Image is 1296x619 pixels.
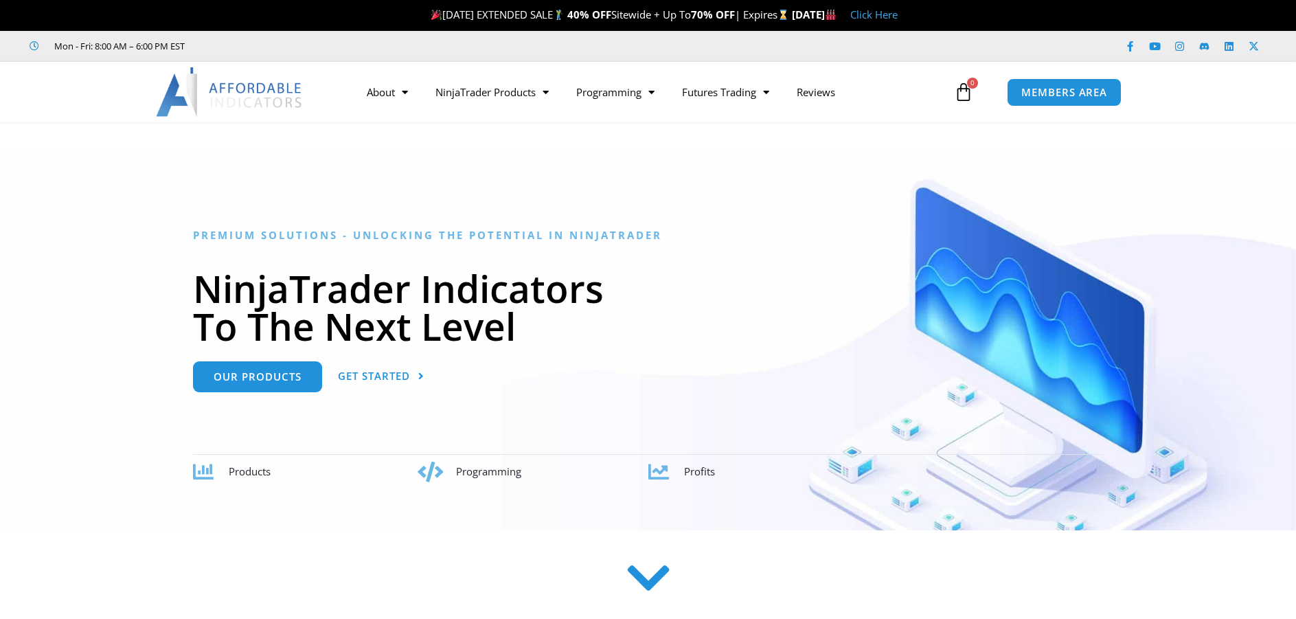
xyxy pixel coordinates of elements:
a: Get Started [338,361,424,392]
span: Profits [684,464,715,478]
img: ⌛ [778,10,788,20]
span: Our Products [214,372,302,382]
a: Our Products [193,361,322,392]
img: 🏌️‍♂️ [554,10,564,20]
a: Reviews [783,76,849,108]
a: Click Here [850,8,898,21]
a: About [353,76,422,108]
strong: 70% OFF [691,8,735,21]
iframe: Customer reviews powered by Trustpilot [204,39,410,53]
span: MEMBERS AREA [1021,87,1107,98]
strong: [DATE] [792,8,837,21]
span: Mon - Fri: 8:00 AM – 6:00 PM EST [51,38,185,54]
a: 0 [933,72,994,112]
img: 🎉 [431,10,442,20]
img: LogoAI | Affordable Indicators – NinjaTrader [156,67,304,117]
span: Get Started [338,371,410,381]
span: 0 [967,78,978,89]
nav: Menu [353,76,951,108]
a: Programming [562,76,668,108]
span: [DATE] EXTENDED SALE Sitewide + Up To | Expires [428,8,792,21]
img: 🏭 [826,10,836,20]
a: NinjaTrader Products [422,76,562,108]
a: Futures Trading [668,76,783,108]
strong: 40% OFF [567,8,611,21]
span: Products [229,464,271,478]
span: Programming [456,464,521,478]
h1: NinjaTrader Indicators To The Next Level [193,269,1103,345]
h6: Premium Solutions - Unlocking the Potential in NinjaTrader [193,229,1103,242]
a: MEMBERS AREA [1007,78,1122,106]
